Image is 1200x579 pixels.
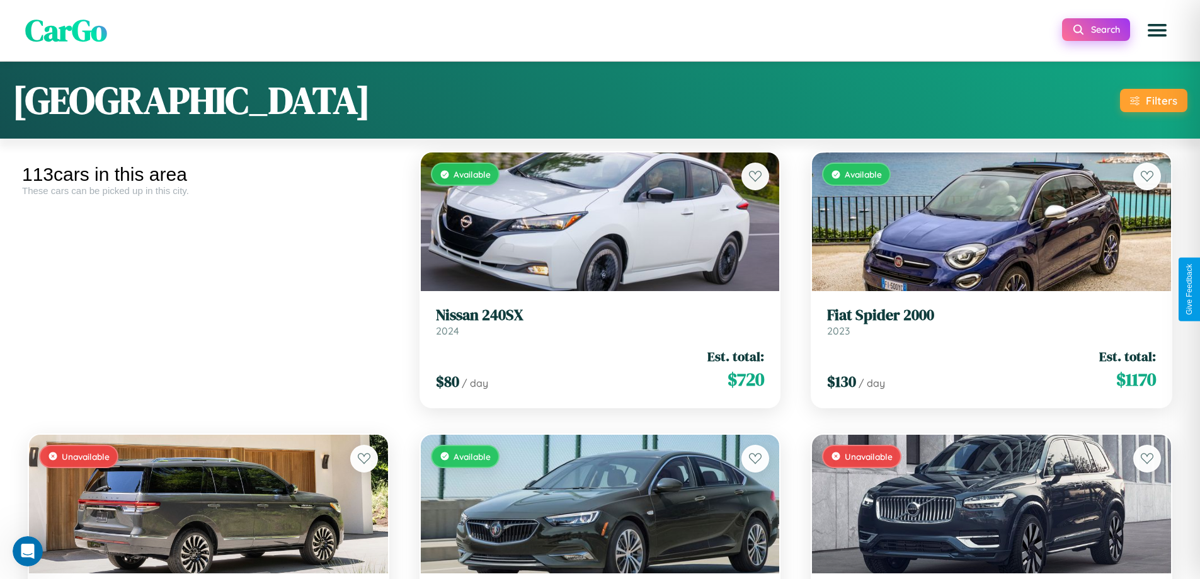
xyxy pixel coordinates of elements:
div: These cars can be picked up in this city. [22,185,395,196]
a: Fiat Spider 20002023 [827,306,1156,337]
span: Search [1091,24,1120,35]
span: Unavailable [845,451,893,462]
h3: Nissan 240SX [436,306,765,324]
span: 2024 [436,324,459,337]
button: Open menu [1140,13,1175,48]
span: Available [454,169,491,180]
h3: Fiat Spider 2000 [827,306,1156,324]
span: Unavailable [62,451,110,462]
div: Filters [1146,94,1177,107]
div: 113 cars in this area [22,164,395,185]
span: $ 720 [728,367,764,392]
span: $ 1170 [1116,367,1156,392]
span: / day [462,377,488,389]
span: / day [859,377,885,389]
span: $ 80 [436,371,459,392]
iframe: Intercom live chat [13,536,43,566]
div: Give Feedback [1185,264,1194,315]
span: Available [454,451,491,462]
span: Est. total: [1099,347,1156,365]
button: Filters [1120,89,1187,112]
a: Nissan 240SX2024 [436,306,765,337]
button: Search [1062,18,1130,41]
span: Available [845,169,882,180]
h1: [GEOGRAPHIC_DATA] [13,74,370,126]
span: 2023 [827,324,850,337]
span: CarGo [25,9,107,51]
span: Est. total: [707,347,764,365]
span: $ 130 [827,371,856,392]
